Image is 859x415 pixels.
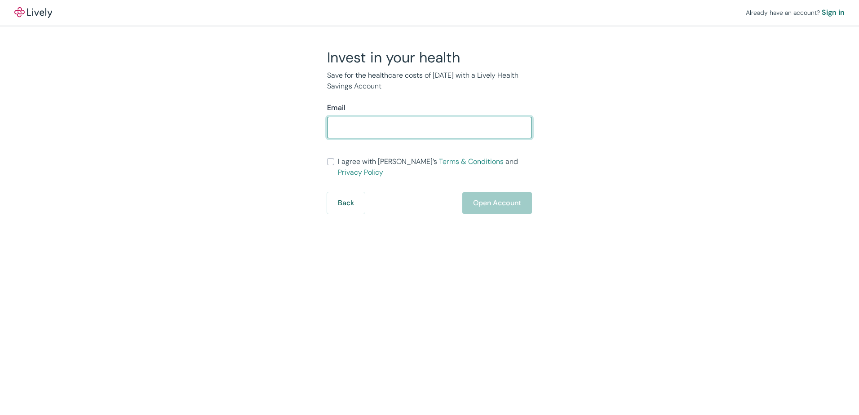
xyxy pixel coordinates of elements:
a: LivelyLively [14,7,52,18]
div: Already have an account? [746,7,845,18]
label: Email [327,102,345,113]
p: Save for the healthcare costs of [DATE] with a Lively Health Savings Account [327,70,532,92]
h2: Invest in your health [327,49,532,66]
span: I agree with [PERSON_NAME]’s and [338,156,532,178]
button: Back [327,192,365,214]
a: Sign in [822,7,845,18]
img: Lively [14,7,52,18]
a: Privacy Policy [338,168,383,177]
a: Terms & Conditions [439,157,504,166]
